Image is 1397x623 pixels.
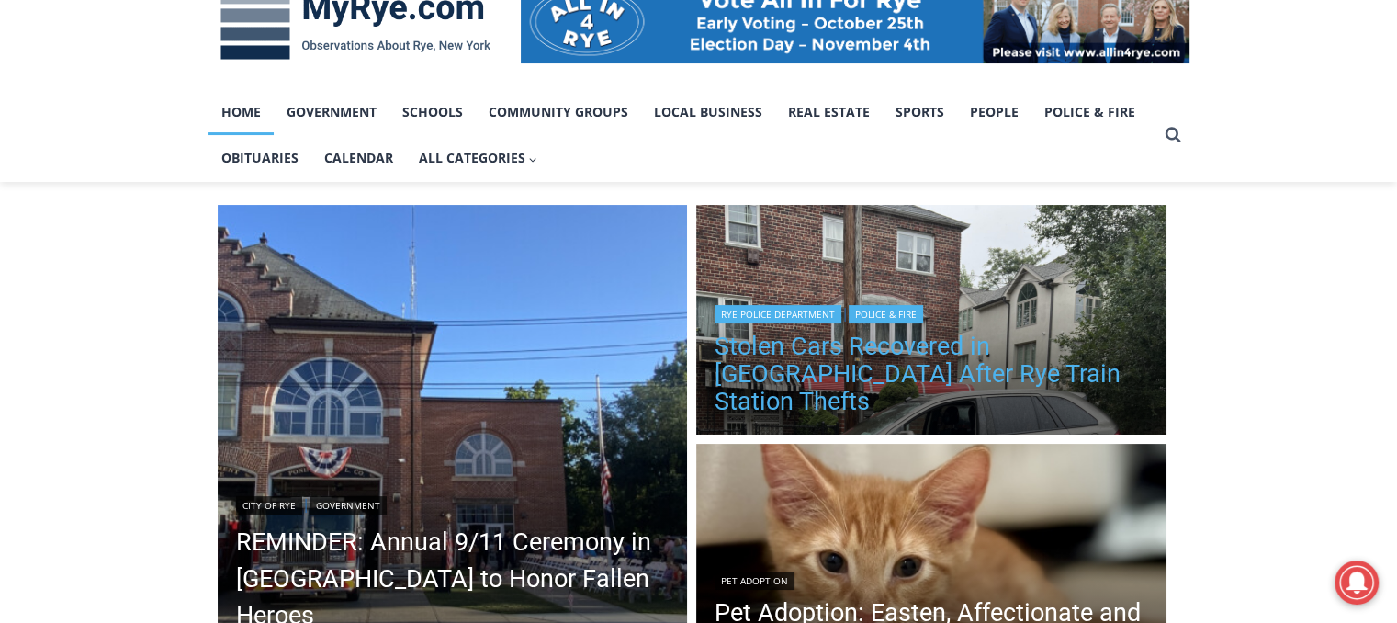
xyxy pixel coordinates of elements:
[442,178,890,229] a: Intern @ [DOMAIN_NAME]
[208,135,311,181] a: Obituaries
[883,89,957,135] a: Sports
[1,185,185,229] a: Open Tues. - Sun. [PHONE_NUMBER]
[389,89,476,135] a: Schools
[1031,89,1148,135] a: Police & Fire
[476,89,641,135] a: Community Groups
[6,189,180,259] span: Open Tues. - Sun. [PHONE_NUMBER]
[236,493,670,515] div: |
[310,496,387,515] a: Government
[406,135,551,181] button: Child menu of All Categories
[208,89,274,135] a: Home
[775,89,883,135] a: Real Estate
[464,1,868,178] div: "The first chef I interviewed talked about coming to [GEOGRAPHIC_DATA] from [GEOGRAPHIC_DATA] in ...
[274,89,389,135] a: Government
[311,135,406,181] a: Calendar
[715,305,841,323] a: Rye Police Department
[849,305,923,323] a: Police & Fire
[696,205,1166,440] img: (PHOTO: This Ford Edge was stolen from the Rye Metro North train station on Tuesday, September 9,...
[1156,119,1189,152] button: View Search Form
[189,115,270,220] div: "clearly one of the favorites in the [GEOGRAPHIC_DATA] neighborhood"
[715,301,1148,323] div: |
[957,89,1031,135] a: People
[641,89,775,135] a: Local Business
[480,183,851,224] span: Intern @ [DOMAIN_NAME]
[208,89,1156,182] nav: Primary Navigation
[236,496,302,515] a: City of Rye
[715,333,1148,415] a: Stolen Cars Recovered in [GEOGRAPHIC_DATA] After Rye Train Station Thefts
[715,572,794,590] a: Pet Adoption
[696,205,1166,440] a: Read More Stolen Cars Recovered in Bronx After Rye Train Station Thefts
